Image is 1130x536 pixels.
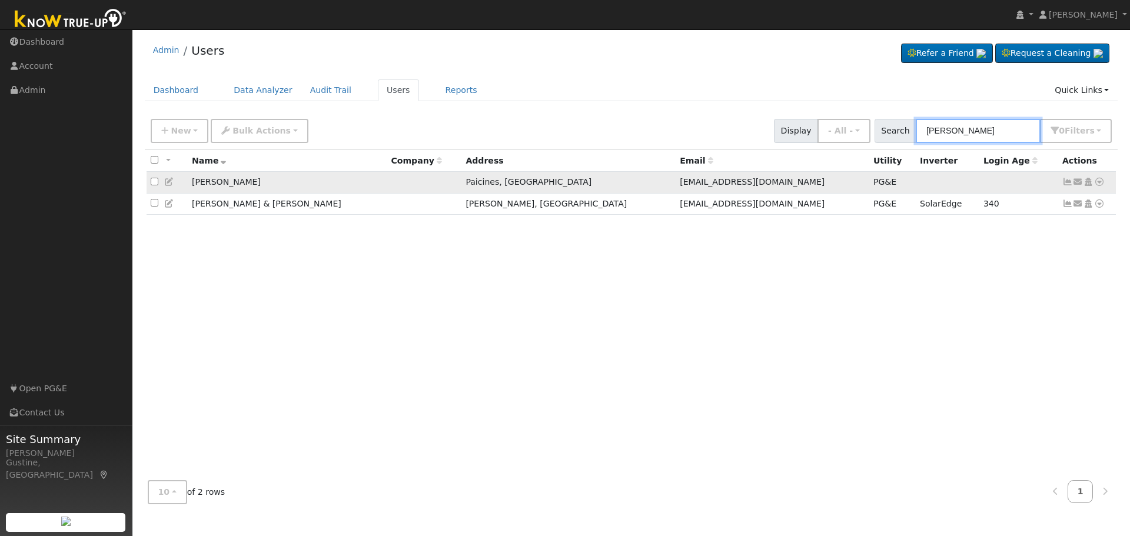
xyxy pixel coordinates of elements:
[873,177,896,187] span: PG&E
[164,199,175,208] a: Edit User
[680,177,825,187] span: [EMAIL_ADDRESS][DOMAIN_NAME]
[1094,49,1103,58] img: retrieve
[148,480,187,504] button: 10
[225,79,301,101] a: Data Analyzer
[1062,155,1112,167] div: Actions
[1040,119,1112,143] button: 0Filters
[1083,199,1094,208] a: Login As
[145,79,208,101] a: Dashboard
[916,119,1041,143] input: Search
[232,126,291,135] span: Bulk Actions
[1049,10,1118,19] span: [PERSON_NAME]
[164,177,175,187] a: Edit User
[983,156,1038,165] span: Days since last login
[1073,198,1084,210] a: blacklabshunt@aol.com
[1062,177,1073,187] a: Show Graph
[1083,177,1094,187] a: Login As
[391,156,441,165] span: Company name
[437,79,486,101] a: Reports
[378,79,419,101] a: Users
[151,119,209,143] button: New
[158,487,170,497] span: 10
[188,193,387,215] td: [PERSON_NAME] & [PERSON_NAME]
[171,126,191,135] span: New
[976,49,986,58] img: retrieve
[99,470,109,480] a: Map
[920,155,975,167] div: Inverter
[191,44,224,58] a: Users
[901,44,993,64] a: Refer a Friend
[148,480,225,504] span: of 2 rows
[61,517,71,526] img: retrieve
[995,44,1109,64] a: Request a Cleaning
[461,193,676,215] td: [PERSON_NAME], [GEOGRAPHIC_DATA]
[9,6,132,33] img: Know True-Up
[1062,199,1073,208] a: Show Graph
[188,172,387,194] td: [PERSON_NAME]
[680,199,825,208] span: [EMAIL_ADDRESS][DOMAIN_NAME]
[1089,126,1094,135] span: s
[1065,126,1095,135] span: Filter
[873,155,912,167] div: Utility
[817,119,870,143] button: - All -
[461,172,676,194] td: Paicines, [GEOGRAPHIC_DATA]
[873,199,896,208] span: PG&E
[6,431,126,447] span: Site Summary
[920,199,962,208] span: SolarEdge
[1073,176,1084,188] a: dougplo@gmail.com
[774,119,818,143] span: Display
[192,156,227,165] span: Name
[875,119,916,143] span: Search
[1094,198,1105,210] a: Other actions
[680,156,713,165] span: Email
[466,155,672,167] div: Address
[153,45,180,55] a: Admin
[1046,79,1118,101] a: Quick Links
[301,79,360,101] a: Audit Trail
[6,457,126,481] div: Gustine, [GEOGRAPHIC_DATA]
[211,119,308,143] button: Bulk Actions
[1068,480,1094,503] a: 1
[983,199,999,208] span: 10/24/2024 7:50:25 PM
[1094,176,1105,188] a: Other actions
[6,447,126,460] div: [PERSON_NAME]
